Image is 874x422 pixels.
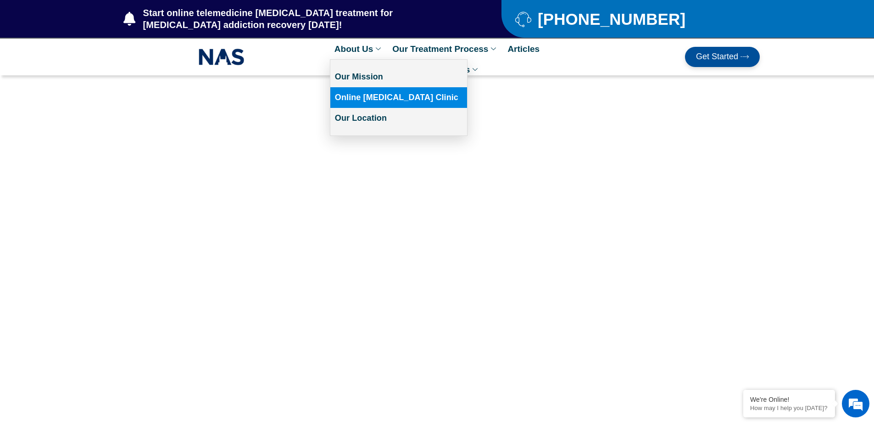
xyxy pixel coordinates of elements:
[388,39,503,59] a: Our Treatment Process
[199,46,245,68] img: NAS_email_signature-removebg-preview.png
[503,39,544,59] a: Articles
[750,396,828,403] div: We're Online!
[330,108,467,129] a: Our Location
[53,116,127,208] span: We're online!
[685,47,760,67] a: Get Started
[141,7,465,31] span: Start online telemedicine [MEDICAL_DATA] treatment for [MEDICAL_DATA] addiction recovery [DATE]!
[330,39,388,59] a: About Us
[61,48,168,60] div: Chat with us now
[5,251,175,283] textarea: Type your message and hit 'Enter'
[515,11,737,27] a: [PHONE_NUMBER]
[123,7,465,31] a: Start online telemedicine [MEDICAL_DATA] treatment for [MEDICAL_DATA] addiction recovery [DATE]!
[696,52,738,62] span: Get Started
[150,5,173,27] div: Minimize live chat window
[10,47,24,61] div: Navigation go back
[330,87,467,108] a: Online [MEDICAL_DATA] Clinic
[750,405,828,411] p: How may I help you today?
[535,13,685,25] span: [PHONE_NUMBER]
[330,67,467,87] a: Our Mission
